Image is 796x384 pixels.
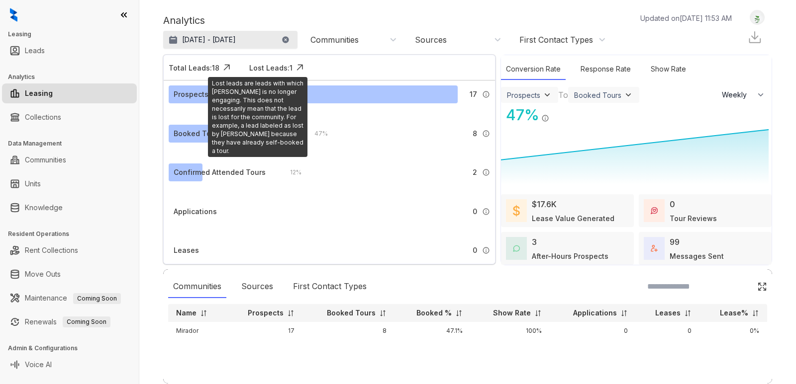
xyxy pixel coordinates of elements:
[541,114,549,122] img: Info
[327,308,376,318] p: Booked Tours
[750,12,764,23] img: UserAvatar
[473,128,477,139] span: 8
[2,83,137,103] li: Leasing
[482,246,490,254] img: Info
[620,309,628,317] img: sorting
[395,322,471,340] td: 47.1%
[8,139,139,148] h3: Data Management
[752,309,759,317] img: sorting
[174,245,199,256] div: Leases
[2,41,137,61] li: Leads
[304,128,328,139] div: 47 %
[25,240,78,260] a: Rent Collections
[208,77,307,157] div: Lost leads are leads with which [PERSON_NAME] is no longer engaging. This does not necessarily me...
[558,89,568,101] div: To
[8,230,139,238] h3: Resident Operations
[2,240,137,260] li: Rent Collections
[8,344,139,353] h3: Admin & Configurations
[379,309,387,317] img: sorting
[716,86,772,104] button: Weekly
[249,63,293,73] div: Lost Leads: 1
[747,30,762,45] img: Download
[640,13,732,23] p: Updated on [DATE] 11:53 AM
[542,90,552,100] img: ViewFilterArrow
[176,308,197,318] p: Name
[25,83,53,103] a: Leasing
[25,264,61,284] a: Move Outs
[549,105,564,120] img: Click Icon
[2,174,137,194] li: Units
[532,236,537,248] div: 3
[651,245,658,252] img: TotalFum
[2,107,137,127] li: Collections
[174,89,208,100] div: Prospects
[670,198,675,210] div: 0
[169,63,219,73] div: Total Leads: 18
[310,34,359,45] div: Communities
[25,107,61,127] a: Collections
[25,312,110,332] a: RenewalsComing Soon
[2,288,137,308] li: Maintenance
[513,245,520,252] img: AfterHoursConversations
[168,322,226,340] td: Mirador
[2,312,137,332] li: Renewals
[200,309,207,317] img: sorting
[684,309,692,317] img: sorting
[174,206,217,217] div: Applications
[280,167,301,178] div: 12 %
[73,293,121,304] span: Coming Soon
[655,308,681,318] p: Leases
[219,60,234,75] img: Click Icon
[293,60,307,75] img: Click Icon
[736,282,745,291] img: SearchIcon
[236,275,278,298] div: Sources
[699,322,767,340] td: 0%
[550,322,636,340] td: 0
[63,316,110,327] span: Coming Soon
[651,207,658,214] img: TourReviews
[416,308,452,318] p: Booked %
[623,90,633,100] img: ViewFilterArrow
[471,322,550,340] td: 100%
[636,322,699,340] td: 0
[10,8,17,22] img: logo
[415,34,447,45] div: Sources
[532,251,608,261] div: After-Hours Prospects
[519,34,593,45] div: First Contact Types
[722,90,752,100] span: Weekly
[25,198,63,218] a: Knowledge
[182,35,236,45] p: [DATE] - [DATE]
[720,308,748,318] p: Lease%
[287,309,295,317] img: sorting
[532,198,557,210] div: $17.6K
[507,91,540,99] div: Prospects
[646,59,691,80] div: Show Rate
[25,150,66,170] a: Communities
[473,245,477,256] span: 0
[288,275,372,298] div: First Contact Types
[168,275,226,298] div: Communities
[2,198,137,218] li: Knowledge
[513,205,520,217] img: LeaseValue
[8,73,139,81] h3: Analytics
[482,90,490,98] img: Info
[757,282,767,292] img: Click Icon
[534,309,542,317] img: sorting
[25,174,41,194] a: Units
[670,236,680,248] div: 99
[532,213,614,224] div: Lease Value Generated
[670,251,724,261] div: Messages Sent
[574,91,621,99] div: Booked Tours
[573,308,617,318] p: Applications
[501,104,539,126] div: 47 %
[174,128,222,139] div: Booked Tours
[2,355,137,375] li: Voice AI
[25,41,45,61] a: Leads
[455,309,463,317] img: sorting
[163,31,298,49] button: [DATE] - [DATE]
[163,13,205,28] p: Analytics
[470,89,477,100] span: 17
[501,59,566,80] div: Conversion Rate
[473,206,477,217] span: 0
[226,322,302,340] td: 17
